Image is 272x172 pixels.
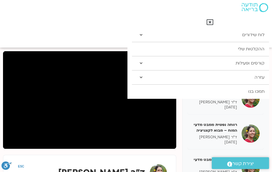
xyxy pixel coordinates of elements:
h5: רווחה נפשית ממבט מדעי המוח [192,157,237,168]
p: [DATE] [192,140,237,145]
a: עזרה [132,70,269,84]
p: ד"ר [PERSON_NAME] [192,100,237,105]
img: תודעה בריאה [242,3,268,12]
span: יצירת קשר [232,160,254,168]
a: קורסים ופעילות [132,56,269,70]
p: ד"ר [PERSON_NAME] [192,135,237,140]
a: ההקלטות שלי [132,42,269,56]
p: [DATE] [192,105,237,110]
a: לוח שידורים [132,28,269,42]
img: רווחה נפשית ממבט מדעי המוח – מבוא לקוגניציה [242,124,260,142]
h5: רווחה נפשית ממבט מדעי המוח – מבוא לקוגניציה [192,122,237,133]
a: יצירת קשר [212,157,269,169]
a: תמכו בנו [127,85,269,99]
